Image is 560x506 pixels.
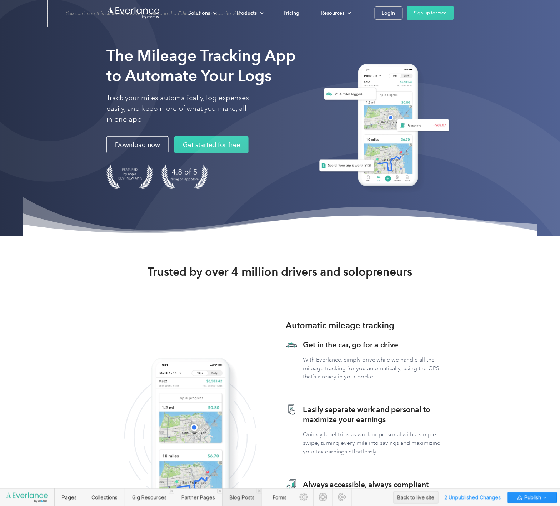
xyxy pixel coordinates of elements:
span: Forms [273,495,287,501]
p: With Everlance, simply drive while we handle all the mileage tracking for you automatically, usin... [303,355,454,381]
span: Pages [62,495,77,501]
img: 68b1a56a144cdf76ed51cdd6_30080everlance-by-motus-logo-green-3x.png [6,492,49,503]
div: Login [382,9,395,18]
a: Close 'Partner Pages' tab [217,489,222,494]
a: Download now [106,136,169,153]
a: Close 'Blog Posts' tab [257,489,262,494]
h3: Easily separate work and personal to maximize your earnings [303,405,454,425]
img: Everlance, mileage tracker app, expense tracking app [311,59,454,194]
a: Go to homepage [107,6,160,20]
button: Back to live site [394,491,439,504]
div: Solutions [181,7,222,19]
img: Badge for Featured by Apple Best New Apps [106,165,153,189]
p: Quickly label trips as work or personal with a simple swipe, turning every mile into savings and ... [303,431,454,456]
a: Login [375,6,403,20]
strong: The Mileage Tracking App to Automate Your Logs [106,46,296,85]
div: Back to live site [397,492,435,503]
h3: Get in the car, go for a drive [303,340,454,350]
span: Collections [91,495,117,501]
div: Pricing [284,9,299,18]
span: Blog Posts [230,495,255,501]
a: Sign up for free [407,6,454,20]
span: Publish [523,492,541,503]
strong: Trusted by over 4 million drivers and solopreneurs [147,265,412,279]
a: Pricing [276,7,306,19]
h3: Automatic mileage tracking [286,319,395,332]
p: Track your miles automatically, log expenses easily, and keep more of what you make, all in one app [106,93,249,125]
h3: Always accessible, always compliant mileage logs [303,480,454,500]
div: Resources [314,7,357,19]
a: Close 'Gig Resources' tab [169,489,174,494]
div: Resources [321,9,344,18]
div: Products [230,7,269,19]
div: Solutions [188,9,210,18]
span: Gig Resources [132,495,167,501]
a: Get started for free [174,136,249,153]
span: Partner Pages [181,495,215,501]
button: Publish [508,492,557,503]
span: 2 Unpublished Changes [441,492,504,503]
div: Products [237,9,257,18]
img: 4.9 out of 5 stars on the app store [161,165,208,189]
